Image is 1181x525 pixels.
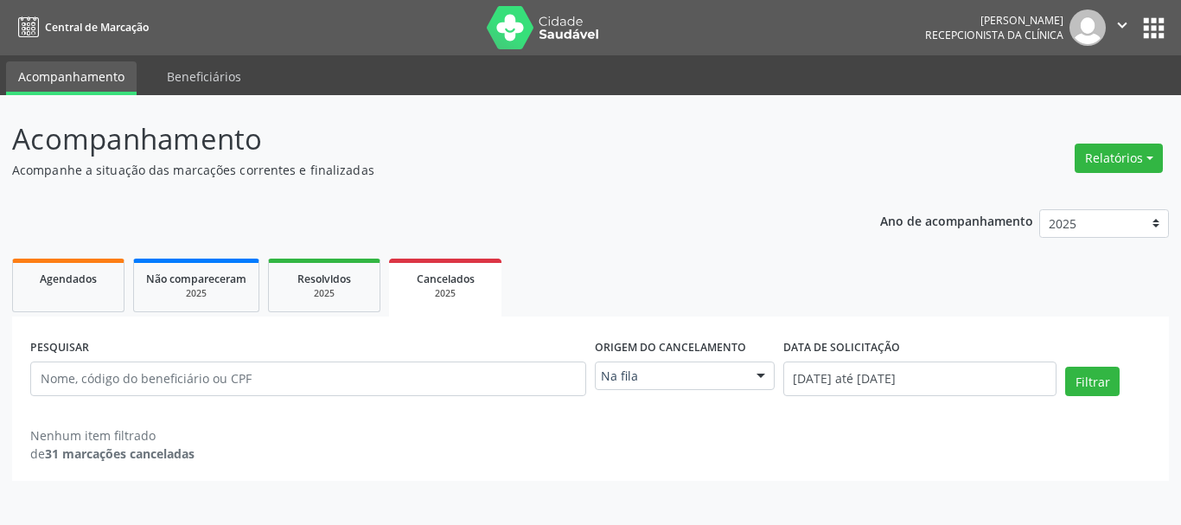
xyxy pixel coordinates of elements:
[783,335,900,362] label: DATA DE SOLICITAÇÃO
[146,272,246,286] span: Não compareceram
[30,362,586,396] input: Nome, código do beneficiário ou CPF
[146,287,246,300] div: 2025
[401,287,489,300] div: 2025
[12,118,822,161] p: Acompanhamento
[925,13,1063,28] div: [PERSON_NAME]
[30,445,195,463] div: de
[40,272,97,286] span: Agendados
[6,61,137,95] a: Acompanhamento
[281,287,367,300] div: 2025
[45,445,195,462] strong: 31 marcações canceladas
[1139,13,1169,43] button: apps
[1069,10,1106,46] img: img
[1106,10,1139,46] button: 
[297,272,351,286] span: Resolvidos
[30,335,89,362] label: PESQUISAR
[925,28,1063,42] span: Recepcionista da clínica
[1113,16,1132,35] i: 
[1075,144,1163,173] button: Relatórios
[30,426,195,445] div: Nenhum item filtrado
[595,335,746,362] label: Origem do cancelamento
[45,20,149,35] span: Central de Marcação
[12,161,822,179] p: Acompanhe a situação das marcações correntes e finalizadas
[601,368,739,385] span: Na fila
[783,362,1057,396] input: Selecione um intervalo
[155,61,253,92] a: Beneficiários
[417,272,475,286] span: Cancelados
[1065,367,1120,396] button: Filtrar
[12,13,149,42] a: Central de Marcação
[880,209,1033,231] p: Ano de acompanhamento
